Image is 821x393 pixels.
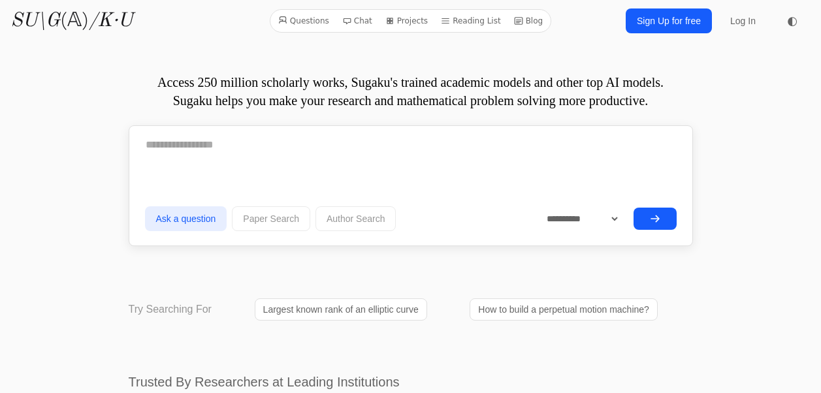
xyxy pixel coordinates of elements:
[273,12,334,29] a: Questions
[10,11,60,31] i: SU\G
[722,9,764,33] a: Log In
[232,206,310,231] button: Paper Search
[436,12,506,29] a: Reading List
[10,9,133,33] a: SU\G(𝔸)/K·U
[626,8,712,33] a: Sign Up for free
[315,206,396,231] button: Author Search
[129,373,693,391] h2: Trusted By Researchers at Leading Institutions
[779,8,805,34] button: ◐
[337,12,378,29] a: Chat
[787,15,797,27] span: ◐
[89,11,133,31] i: /K·U
[509,12,549,29] a: Blog
[380,12,433,29] a: Projects
[129,302,212,317] p: Try Searching For
[255,298,427,321] a: Largest known rank of an elliptic curve
[470,298,658,321] a: How to build a perpetual motion machine?
[145,206,227,231] button: Ask a question
[129,73,693,110] p: Access 250 million scholarly works, Sugaku's trained academic models and other top AI models. Sug...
